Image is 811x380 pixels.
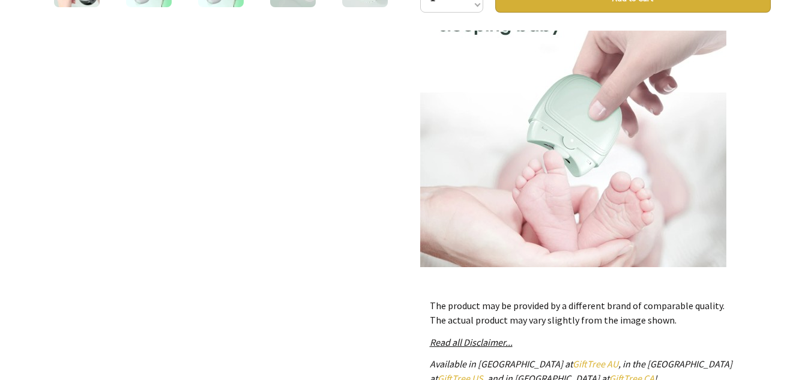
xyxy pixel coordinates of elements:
[430,336,513,348] a: Read all Disclaimer...
[573,358,618,370] a: GiftTree AU
[430,298,761,327] p: The product may be provided by a different brand of comparable quality. The actual product may va...
[420,31,771,271] div: Electric nail clippers +Instruction manual+data cable+cleaning brush+color box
